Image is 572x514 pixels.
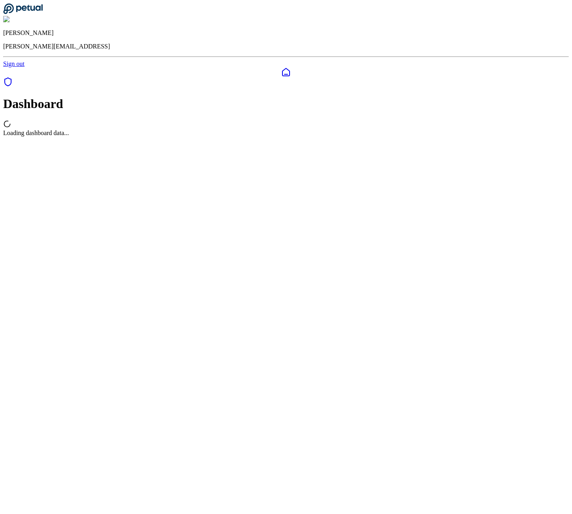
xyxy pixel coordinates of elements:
div: Loading dashboard data... [3,129,569,137]
a: Go to Dashboard [3,9,43,15]
h1: Dashboard [3,97,569,111]
img: James Lee [3,16,36,23]
a: Dashboard [3,68,569,77]
a: Sign out [3,60,25,67]
p: [PERSON_NAME][EMAIL_ADDRESS] [3,43,569,50]
a: SOC 1 Reports [3,81,13,88]
p: [PERSON_NAME] [3,29,569,37]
